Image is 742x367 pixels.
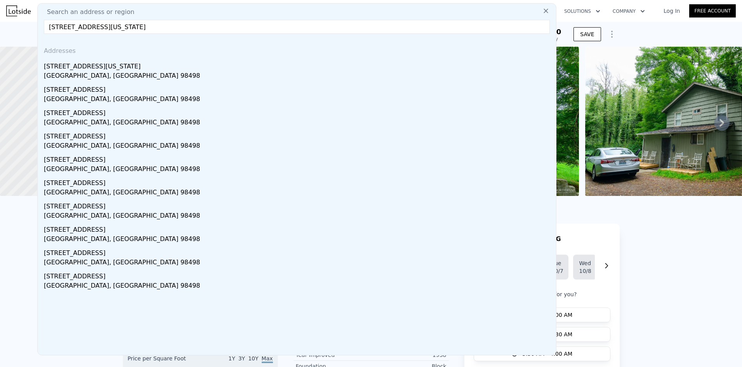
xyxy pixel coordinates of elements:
[573,27,601,41] button: SAVE
[44,82,553,94] div: [STREET_ADDRESS]
[44,258,553,269] div: [GEOGRAPHIC_DATA], [GEOGRAPHIC_DATA] 98498
[44,20,550,34] input: Enter an address, city, region, neighborhood or zip code
[44,105,553,118] div: [STREET_ADDRESS]
[128,355,200,367] div: Price per Square Foot
[44,94,553,105] div: [GEOGRAPHIC_DATA], [GEOGRAPHIC_DATA] 98498
[6,5,31,16] img: Lotside
[654,7,689,15] a: Log In
[44,211,553,222] div: [GEOGRAPHIC_DATA], [GEOGRAPHIC_DATA] 98498
[44,152,553,164] div: [STREET_ADDRESS]
[44,141,553,152] div: [GEOGRAPHIC_DATA], [GEOGRAPHIC_DATA] 98498
[551,267,562,275] div: 10/7
[262,355,273,363] span: Max
[44,281,553,292] div: [GEOGRAPHIC_DATA], [GEOGRAPHIC_DATA] 98498
[604,26,620,42] button: Show Options
[44,199,553,211] div: [STREET_ADDRESS]
[44,71,553,82] div: [GEOGRAPHIC_DATA], [GEOGRAPHIC_DATA] 98498
[573,255,596,280] button: Wed10/8
[248,355,258,362] span: 10Y
[551,259,562,267] div: Tue
[558,4,606,18] button: Solutions
[545,255,568,280] button: Tue10/7
[44,222,553,234] div: [STREET_ADDRESS]
[44,59,553,71] div: [STREET_ADDRESS][US_STATE]
[41,40,553,59] div: Addresses
[44,164,553,175] div: [GEOGRAPHIC_DATA], [GEOGRAPHIC_DATA] 98498
[44,175,553,188] div: [STREET_ADDRESS]
[44,234,553,245] div: [GEOGRAPHIC_DATA], [GEOGRAPHIC_DATA] 98498
[579,267,590,275] div: 10/8
[44,129,553,141] div: [STREET_ADDRESS]
[44,269,553,281] div: [STREET_ADDRESS]
[238,355,245,362] span: 3Y
[41,7,134,17] span: Search an address or region
[579,259,590,267] div: Wed
[606,4,651,18] button: Company
[228,355,235,362] span: 1Y
[44,188,553,199] div: [GEOGRAPHIC_DATA], [GEOGRAPHIC_DATA] 98498
[689,4,736,17] a: Free Account
[44,245,553,258] div: [STREET_ADDRESS]
[44,118,553,129] div: [GEOGRAPHIC_DATA], [GEOGRAPHIC_DATA] 98498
